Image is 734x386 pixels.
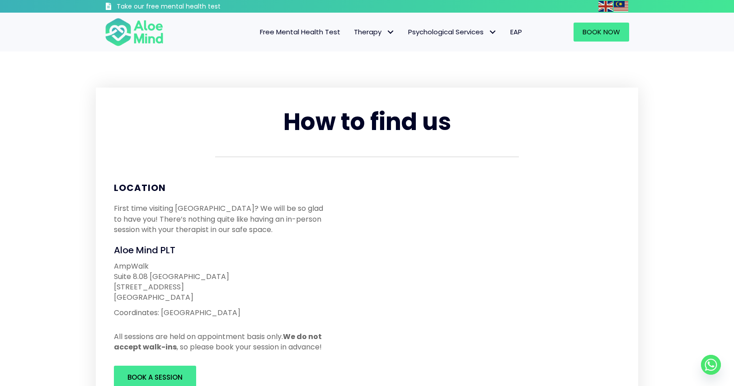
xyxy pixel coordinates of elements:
[574,23,629,42] a: Book Now
[354,27,395,37] span: Therapy
[598,1,613,12] img: en
[117,2,269,11] h3: Take our free mental health test
[114,331,329,352] p: All sessions are held on appointment basis only. , so please book your session in advance!
[614,1,628,12] img: ms
[401,23,503,42] a: Psychological ServicesPsychological Services: submenu
[701,355,721,375] a: Whatsapp
[253,23,347,42] a: Free Mental Health Test
[583,27,620,37] span: Book Now
[283,105,451,138] span: How to find us
[408,27,497,37] span: Psychological Services
[114,307,329,318] p: Coordinates: [GEOGRAPHIC_DATA]
[598,1,614,11] a: English
[260,27,340,37] span: Free Mental Health Test
[614,1,629,11] a: Malay
[127,372,183,382] span: Book A Session
[105,2,269,13] a: Take our free mental health test
[114,181,166,194] span: Location
[105,17,164,47] img: Aloe mind Logo
[510,27,522,37] span: EAP
[114,331,322,352] strong: We do not accept walk-ins
[175,23,529,42] nav: Menu
[486,26,499,39] span: Psychological Services: submenu
[384,26,397,39] span: Therapy: submenu
[347,23,401,42] a: TherapyTherapy: submenu
[114,261,329,303] p: AmpWalk Suite 8.08 [GEOGRAPHIC_DATA] [STREET_ADDRESS] [GEOGRAPHIC_DATA]
[114,244,175,256] span: Aloe Mind PLT
[114,203,329,235] p: First time visiting [GEOGRAPHIC_DATA]? We will be so glad to have you! There’s nothing quite like...
[503,23,529,42] a: EAP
